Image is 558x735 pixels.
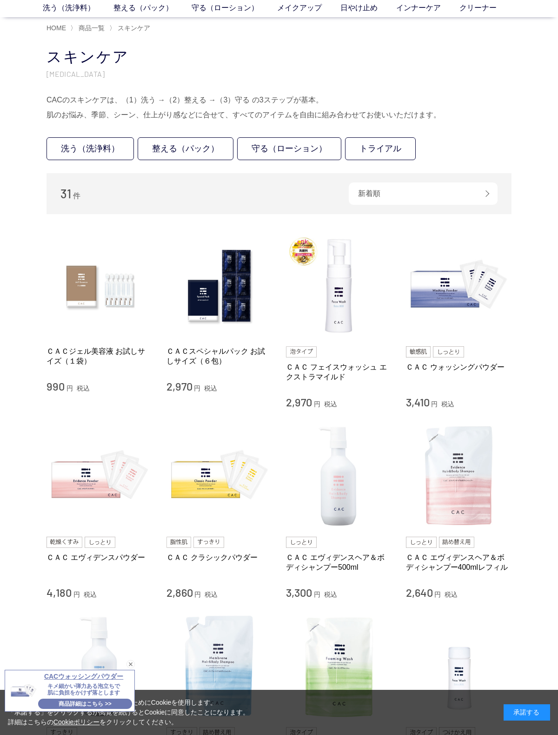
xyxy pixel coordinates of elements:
span: 円 [194,384,200,392]
a: 日やけ止め [340,2,396,13]
span: 税込 [324,591,337,598]
a: ＣＡＣ クラシックパウダー [166,553,272,562]
a: ＣＡＣジェル美容液 お試しサイズ（１袋） [46,346,153,366]
a: ＣＡＣ ウォッシングパウダー [406,362,512,372]
a: メイクアップ [277,2,340,13]
a: スキンケア [116,24,150,32]
img: ＣＡＣ エヴィデンスパウダー [46,423,153,529]
span: 円 [431,400,438,408]
img: ＣＡＣ メンブレンヘア＆ボディシャンプー500ml [46,614,153,720]
span: 税込 [445,591,458,598]
span: 税込 [205,591,218,598]
img: 乾燥くすみ [46,537,82,548]
img: ＣＡＣ フェイスウォッシュ エクストラマイルド（レフィル） [406,614,512,720]
span: 2,970 [286,395,312,409]
img: ＣＡＣ クラシックパウダー [166,423,272,529]
li: 〉 [70,24,107,33]
span: 税込 [324,400,337,408]
img: しっとり [286,537,317,548]
span: 円 [66,384,73,392]
a: ＣＡＣ エヴィデンスパウダー [46,553,153,562]
img: すっきり [193,537,224,548]
div: CACのスキンケアは、（1）洗う →（2）整える →（3）守る の3ステップが基本。 肌のお悩み、季節、シーン、仕上がり感などに合せて、すべてのアイテムを自由に組み合わせてお使いいただけます。 [46,93,511,122]
img: ＣＡＣ ウォッシングパウダー [406,233,512,339]
span: 990 [46,379,65,393]
img: ＣＡＣ エヴィデンスヘア＆ボディシャンプー400mlレフィル [406,423,512,529]
a: 整える（パック） [138,137,233,160]
div: 新着順 [349,182,498,205]
span: 円 [434,591,441,598]
span: 税込 [77,384,90,392]
img: ＣＡＣ フェイスウォッシュ エクストラマイルド [286,233,392,339]
span: 31 [60,186,71,201]
li: 〉 [109,24,153,33]
span: 4,180 [46,586,72,599]
a: 守る（ローション） [237,137,341,160]
a: Cookieポリシー [53,718,100,726]
a: 商品一覧 [77,24,105,32]
span: 円 [194,591,201,598]
img: 泡タイプ [286,346,317,357]
a: ＣＡＣ エヴィデンスヘア＆ボディシャンプー400mlレフィル [406,553,512,573]
img: ＣＡＣスペシャルパック お試しサイズ（６包） [166,233,272,339]
a: 洗う（洗浄料） [43,2,113,13]
img: ＣＡＣ メンブレンヘア＆ボディシャンプー400mlレフィル [166,614,272,720]
a: HOME [46,24,66,32]
span: 3,300 [286,586,312,599]
a: 洗う（洗浄料） [46,137,134,160]
span: スキンケア [118,24,150,32]
img: 詰め替え用 [439,537,475,548]
span: 件 [73,192,80,200]
div: 承諾する [504,704,550,721]
img: 脂性肌 [166,537,191,548]
span: 円 [73,591,80,598]
a: ＣＡＣ エヴィデンスヘア＆ボディシャンプー500ml [286,553,392,573]
a: ＣＡＣ フェイスウォッシュ エクストラマイルド [286,362,392,382]
span: 円 [314,591,320,598]
span: 円 [314,400,320,408]
img: 敏感肌 [406,346,431,357]
a: クリーナー [459,2,515,13]
a: トライアル [345,137,416,160]
img: ＣＡＣ エヴィデンスヘア＆ボディシャンプー500ml [286,423,392,529]
a: ＣＡＣスペシャルパック お試しサイズ（６包） [166,346,272,366]
a: インナーケア [396,2,459,13]
img: ＣＡＣ フォーミングウォッシュ400mlレフィル [286,614,392,720]
img: しっとり [433,346,464,357]
p: [MEDICAL_DATA] [46,69,511,79]
a: 守る（ローション） [192,2,277,13]
span: 2,860 [166,586,193,599]
img: ＣＡＣジェル美容液 お試しサイズ（１袋） [46,233,153,339]
span: 税込 [204,384,217,392]
span: 商品一覧 [79,24,105,32]
a: 整える（パック） [113,2,192,13]
img: しっとり [85,537,115,548]
img: しっとり [406,537,437,548]
span: 税込 [84,591,97,598]
span: 税込 [441,400,454,408]
span: 2,640 [406,586,433,599]
span: 3,410 [406,395,430,409]
h1: スキンケア [46,47,511,67]
span: 2,970 [166,379,193,393]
